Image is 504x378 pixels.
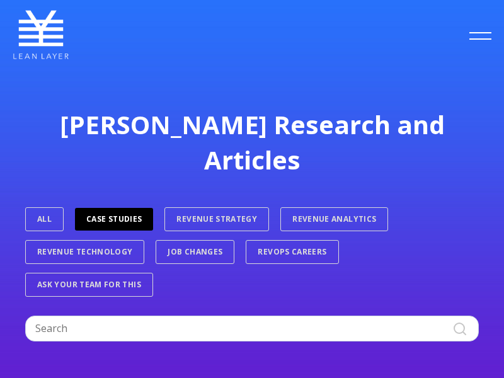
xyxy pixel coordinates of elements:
a: Revenue Strategy [164,207,269,231]
a: Case Studies [75,208,153,231]
a: Revenue Analytics [280,207,388,231]
span: [PERSON_NAME] Research and Articles [60,107,445,177]
a: Ask Your Team For This [25,273,153,297]
a: Revenue Technology [25,240,144,264]
a: ALL [25,207,64,231]
a: Job Changes [156,240,234,264]
a: RevOps Careers [246,240,338,264]
input: Search [25,316,479,341]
